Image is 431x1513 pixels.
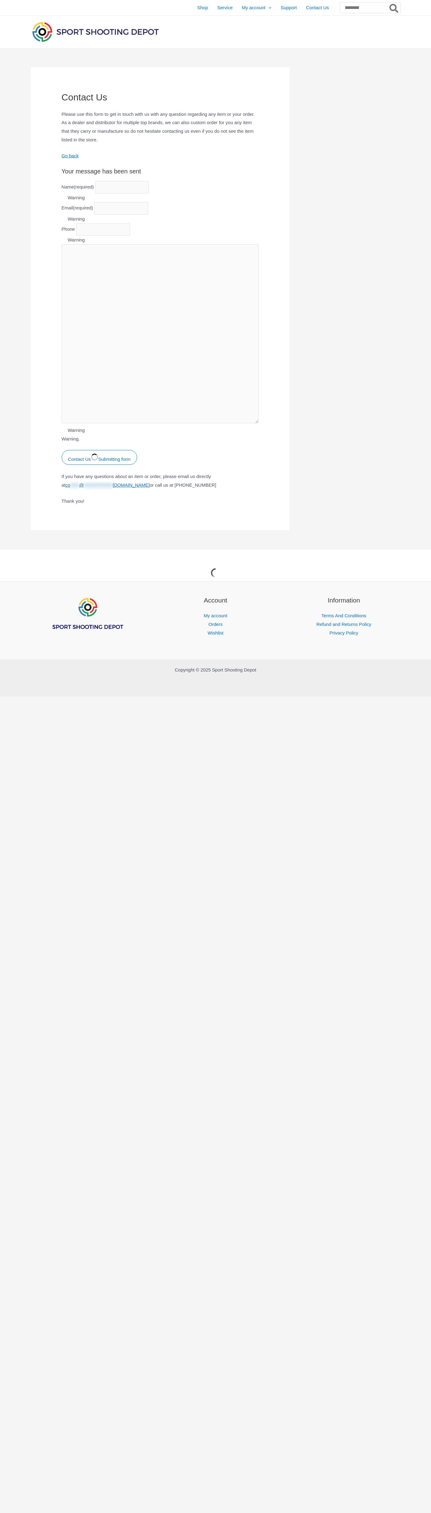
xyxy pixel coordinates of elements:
p: Thank you! [62,497,259,505]
label: Phone [62,226,75,232]
nav: Account [159,611,272,637]
h1: Contact Us [62,92,259,103]
span: Warning [68,237,85,242]
span: (required) [74,184,94,189]
h2: Account [159,595,272,605]
span: (required) [73,205,93,210]
div: Loading... [209,567,222,579]
a: Refund and Returns Policy [316,622,371,627]
aside: Footer Widget 3 [287,595,401,637]
aside: Footer Widget 1 [31,595,144,645]
span: Warning [68,195,85,200]
span: Warning. [62,436,80,441]
h4: Your message has been sent [62,168,259,175]
button: Search [388,2,400,13]
a: Wishlist [208,630,224,635]
span: Submitting form [98,456,131,462]
nav: Information [287,611,401,637]
a: Privacy Policy [329,630,358,635]
p: If you have any questions about an item or order, please email us directly at or call us at [PHON... [62,472,259,489]
a: Go back [62,153,79,158]
label: Name [62,184,94,189]
a: Orders [209,622,223,627]
img: Sport Shooting Depot [31,20,160,43]
p: Copyright © 2025 Sport Shooting Depot [31,666,401,674]
h2: Information [287,595,401,605]
a: Terms And Conditions [321,613,366,618]
span: Warning [68,428,85,433]
button: Contact Us [62,450,137,465]
label: Email [62,205,93,210]
a: My account [204,613,227,618]
p: Please use this form to get in touch with us with any question regarding any item or your order. ... [62,110,259,144]
aside: Footer Widget 2 [159,595,272,637]
span: This contact has been encoded by Anti-Spam by CleanTalk. Click to decode. To finish the decoding ... [65,482,150,488]
span: Warning [68,216,85,221]
form: Contact Us [62,181,259,465]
